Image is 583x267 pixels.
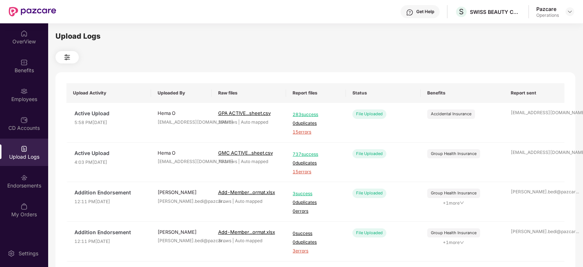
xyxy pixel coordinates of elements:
div: File Uploaded [352,228,386,237]
span: Add-Member...ormat.xlsx [218,189,275,195]
span: Active Upload [74,109,144,117]
div: [PERSON_NAME].bedi@pazcar [158,237,205,244]
span: 0 errors [293,208,339,215]
span: 0 duplicates [293,199,339,206]
span: 0 duplicates [293,120,339,127]
div: Get Help [416,9,434,15]
div: File Uploaded [352,189,386,198]
div: [EMAIL_ADDRESS][DOMAIN_NAME] [158,119,205,126]
span: ... [576,229,579,234]
img: svg+xml;base64,PHN2ZyBpZD0iSGVscC0zMngzMiIgeG1sbnM9Imh0dHA6Ly93d3cudzMub3JnLzIwMDAvc3ZnIiB3aWR0aD... [406,9,413,16]
img: svg+xml;base64,PHN2ZyBpZD0iRW1wbG95ZWVzIiB4bWxucz0iaHR0cDovL3d3dy53My5vcmcvMjAwMC9zdmciIHdpZHRoPS... [20,88,28,95]
div: Accidental Insurance [431,111,471,117]
span: 12:11 PM[DATE] [74,198,144,205]
div: Hema O [158,109,205,117]
th: Report files [286,83,346,103]
div: SWISS BEAUTY COSMETICS PRIVATE LIMITED [470,8,521,15]
div: Hema O [158,149,205,156]
span: Addition Endorsement [74,189,144,197]
img: svg+xml;base64,PHN2ZyBpZD0iRW5kb3JzZW1lbnRzIiB4bWxucz0iaHR0cDovL3d3dy53My5vcmcvMjAwMC9zdmciIHdpZH... [20,174,28,181]
span: | [232,238,234,243]
img: svg+xml;base64,PHN2ZyB4bWxucz0iaHR0cDovL3d3dy53My5vcmcvMjAwMC9zdmciIHdpZHRoPSIyNCIgaGVpZ2h0PSIyNC... [63,53,72,62]
span: 3 rows [218,238,231,243]
th: Uploaded By [151,83,212,103]
span: 4:03 PM[DATE] [74,159,144,166]
span: 5:58 PM[DATE] [74,119,144,126]
span: GPA ACTIVE...sheet.csv [218,110,271,116]
div: [EMAIL_ADDRESS][DOMAIN_NAME] [511,109,558,116]
span: 15 errors [293,169,339,175]
span: 283 success [293,111,339,118]
th: Upload Activity [66,83,151,103]
th: Report sent [504,83,565,103]
span: + 1 more [427,239,480,246]
div: Settings [16,250,40,257]
div: Group Health Insurance [431,230,476,236]
div: Group Health Insurance [431,190,476,196]
div: Upload Logs [55,31,575,42]
div: [PERSON_NAME].bedi@pazcar [511,228,558,235]
span: 0 success [293,230,339,237]
span: | [232,198,234,204]
span: 298 rows [218,119,237,125]
span: Auto mapped [235,198,262,204]
span: 0 duplicates [293,239,339,246]
div: [PERSON_NAME] [158,228,205,236]
img: svg+xml;base64,PHN2ZyBpZD0iU2V0dGluZy0yMHgyMCIgeG1sbnM9Imh0dHA6Ly93d3cudzMub3JnLzIwMDAvc3ZnIiB3aW... [8,250,15,257]
th: Benefits [421,83,504,103]
div: [PERSON_NAME].bedi@pazcar [158,198,205,205]
span: Add-Member...ormat.xlsx [218,229,275,235]
div: [EMAIL_ADDRESS][DOMAIN_NAME] [158,158,205,165]
span: Auto mapped [241,159,268,164]
th: Raw files [212,83,286,103]
img: svg+xml;base64,PHN2ZyBpZD0iSG9tZSIgeG1sbnM9Imh0dHA6Ly93d3cudzMub3JnLzIwMDAvc3ZnIiB3aWR0aD0iMjAiIG... [20,30,28,37]
span: 3 rows [218,198,231,204]
img: svg+xml;base64,PHN2ZyBpZD0iQ0RfQWNjb3VudHMiIGRhdGEtbmFtZT0iQ0QgQWNjb3VudHMiIHhtbG5zPSJodHRwOi8vd3... [20,116,28,124]
span: 12:11 PM[DATE] [74,238,144,245]
div: File Uploaded [352,149,386,158]
span: 3 errors [293,248,339,255]
span: 3 success [293,190,339,197]
div: [PERSON_NAME].bedi@pazcar [511,189,558,196]
span: | [238,119,240,125]
span: GMC ACTIVE...sheet.csv [218,150,273,156]
div: File Uploaded [352,109,386,119]
img: svg+xml;base64,PHN2ZyBpZD0iTXlfT3JkZXJzIiBkYXRhLW5hbWU9Ik15IE9yZGVycyIgeG1sbnM9Imh0dHA6Ly93d3cudz... [20,203,28,210]
div: [PERSON_NAME] [158,189,205,196]
div: [EMAIL_ADDRESS][DOMAIN_NAME] [511,149,558,156]
span: Auto mapped [235,238,262,243]
span: 0 duplicates [293,160,339,167]
span: + 1 more [427,200,480,207]
span: S [459,7,464,16]
span: 15 errors [293,129,339,136]
span: ... [576,189,579,194]
span: down [460,201,464,205]
div: Pazcare [536,5,559,12]
span: Addition Endorsement [74,228,144,236]
span: 737 success [293,151,339,158]
img: svg+xml;base64,PHN2ZyBpZD0iQmVuZWZpdHMiIHhtbG5zPSJodHRwOi8vd3d3LnczLm9yZy8yMDAwL3N2ZyIgd2lkdGg9Ij... [20,59,28,66]
div: Group Health Insurance [431,151,476,157]
img: New Pazcare Logo [9,7,56,16]
span: Auto mapped [241,119,268,125]
span: Active Upload [74,149,144,157]
span: down [460,240,464,245]
img: svg+xml;base64,PHN2ZyBpZD0iRHJvcGRvd24tMzJ4MzIiIHhtbG5zPSJodHRwOi8vd3d3LnczLm9yZy8yMDAwL3N2ZyIgd2... [567,9,573,15]
span: | [238,159,240,164]
img: svg+xml;base64,PHN2ZyBpZD0iVXBsb2FkX0xvZ3MiIGRhdGEtbmFtZT0iVXBsb2FkIExvZ3MiIHhtbG5zPSJodHRwOi8vd3... [20,145,28,152]
span: 752 rows [218,159,237,164]
th: Status [346,83,421,103]
div: Operations [536,12,559,18]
